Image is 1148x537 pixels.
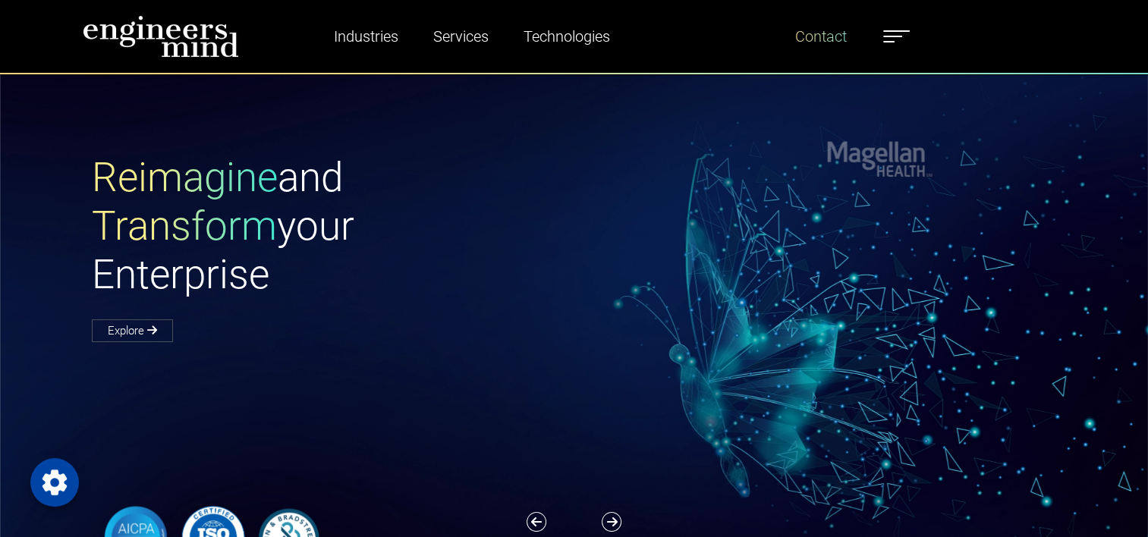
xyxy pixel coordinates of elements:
a: Technologies [517,19,616,54]
a: Industries [328,19,404,54]
a: Services [427,19,495,54]
h1: and your Enterprise [92,154,574,299]
span: Transform [92,203,277,250]
a: Explore [92,319,173,342]
img: logo [83,15,239,58]
a: Contact [789,19,853,54]
span: Reimagine [92,154,278,201]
